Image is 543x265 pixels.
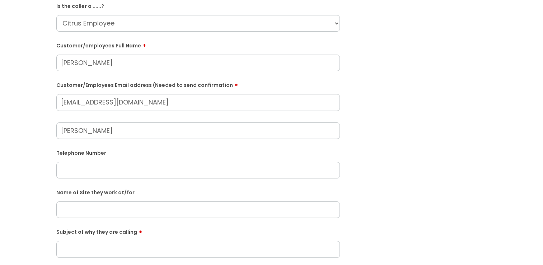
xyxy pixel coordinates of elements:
label: Customer/Employees Email address (Needed to send confirmation [56,80,340,88]
input: Email [56,94,340,111]
label: Is the caller a ......? [56,2,340,9]
label: Subject of why they are calling [56,227,340,235]
input: Your Name [56,122,340,139]
label: Telephone Number [56,149,340,156]
label: Name of Site they work at/for [56,188,340,196]
label: Customer/employees Full Name [56,40,340,49]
